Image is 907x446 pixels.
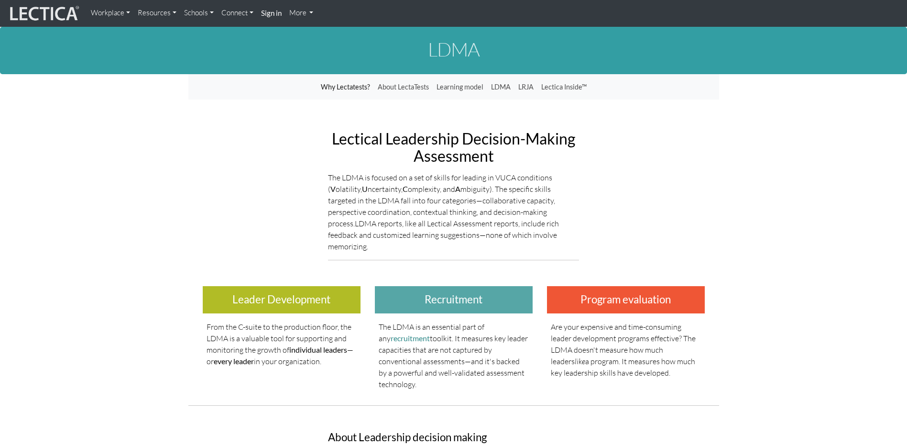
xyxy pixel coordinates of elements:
a: Lectica Inside™ [537,78,590,96]
h3: About Leadership decision making [328,432,579,444]
strong: U [362,184,368,193]
strong: A [455,184,460,193]
p: The LDMA is an essential part of any toolkit. It measures key leader capacities that are not capt... [379,321,529,390]
h3: Recruitment [375,286,533,313]
strong: individual leaders [289,345,347,354]
a: LDMA [487,78,514,96]
a: Why Lectatests? [317,78,374,96]
h2: Lectical Leadership Decision-Making Assessment [328,130,579,164]
strong: Sign in [261,9,282,17]
a: Learning model [433,78,487,96]
a: Connect [218,4,257,22]
h3: Program evaluation [547,286,705,313]
a: Schools [180,4,218,22]
strong: V [330,184,336,193]
a: Resources [134,4,180,22]
h1: LDMA [188,39,719,60]
img: lecticalive [8,4,79,22]
p: Are your expensive and time-consuming leader development programs effective? The LDMA doesn't mea... [551,321,701,379]
a: LRJA [514,78,537,96]
a: Workplace [87,4,134,22]
h3: Leader Development [203,286,361,313]
strong: C [403,184,408,193]
strong: every leader [214,357,254,366]
a: recruitment [391,334,430,343]
p: The LDMA is focused on a set of skills for leading in VUCA conditions ( olatility, ncertainty, om... [328,172,579,252]
a: Sign in [257,4,285,23]
p: From the C-suite to the production floor, the LDMA is a valuable tool for supporting and monitori... [207,321,357,367]
em: like [575,357,585,366]
a: More [285,4,317,22]
a: About LectaTests [374,78,433,96]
